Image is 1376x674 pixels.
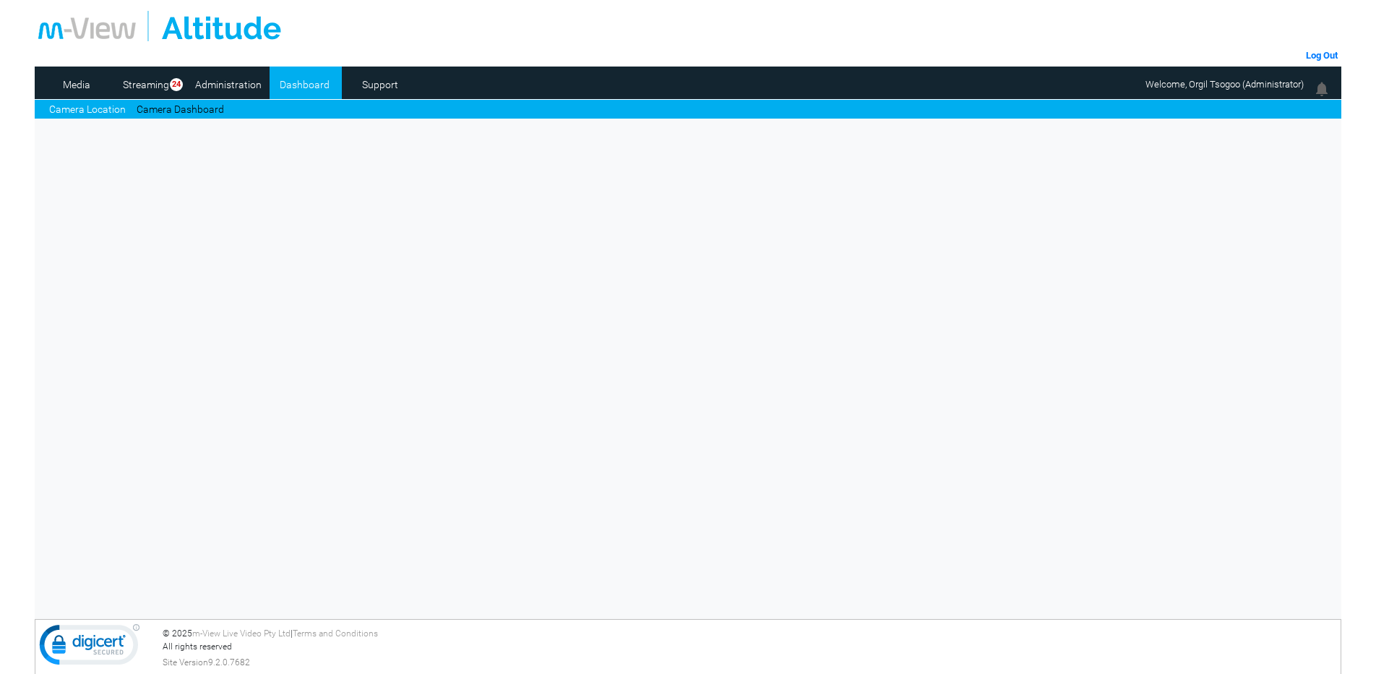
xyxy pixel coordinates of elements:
[39,623,140,673] img: DigiCert Secured Site Seal
[192,628,291,639] a: m-View Live Video Pty Ltd
[194,74,264,95] a: Administration
[42,74,112,95] a: Media
[1313,80,1330,98] img: bell24.png
[49,102,126,117] a: Camera Location
[1145,79,1304,90] span: Welcome, Orgil Tsogoo (Administrator)
[118,74,175,95] a: Streaming
[345,74,416,95] a: Support
[137,102,224,117] a: Camera Dashboard
[208,656,250,669] span: 9.2.0.7682
[1306,50,1338,61] a: Log Out
[163,627,1338,669] div: © 2025 | All rights reserved
[170,78,183,92] span: 24
[270,74,340,95] a: Dashboard
[163,656,1338,669] div: Site Version
[293,628,378,639] a: Terms and Conditions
